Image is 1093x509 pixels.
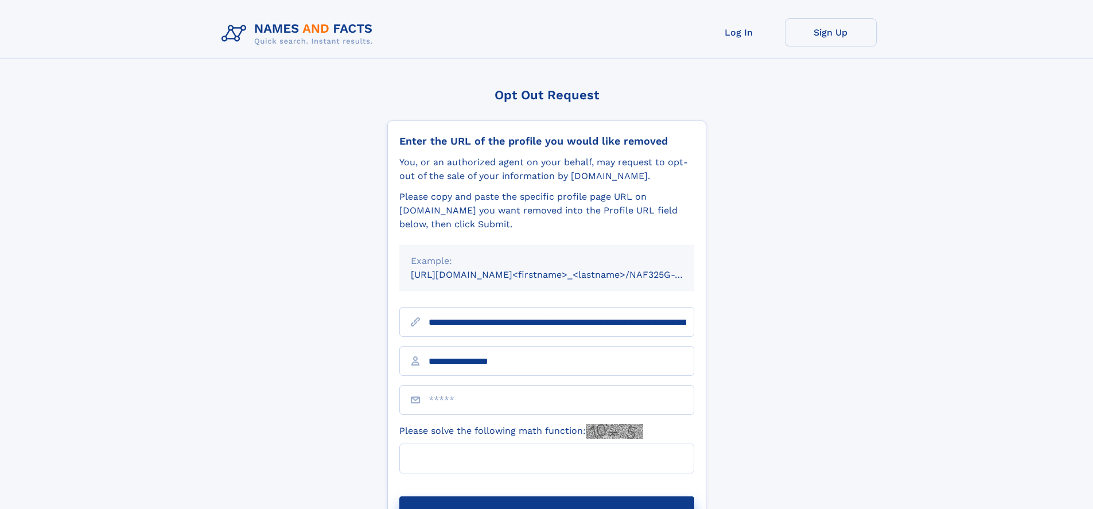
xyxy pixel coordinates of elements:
div: You, or an authorized agent on your behalf, may request to opt-out of the sale of your informatio... [399,156,694,183]
img: Logo Names and Facts [217,18,382,49]
small: [URL][DOMAIN_NAME]<firstname>_<lastname>/NAF325G-xxxxxxxx [411,269,716,280]
div: Enter the URL of the profile you would like removed [399,135,694,147]
div: Opt Out Request [387,88,706,102]
div: Please copy and paste the specific profile page URL on [DOMAIN_NAME] you want removed into the Pr... [399,190,694,231]
div: Example: [411,254,683,268]
a: Sign Up [785,18,877,46]
label: Please solve the following math function: [399,424,643,439]
a: Log In [693,18,785,46]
